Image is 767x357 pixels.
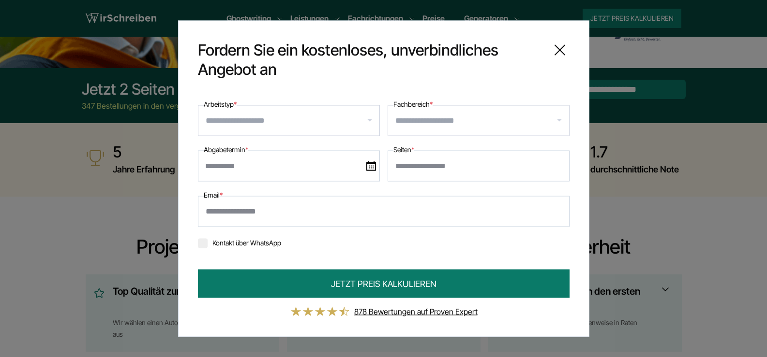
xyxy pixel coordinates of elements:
label: Fachbereich [393,98,433,110]
label: Kontakt über WhatsApp [198,238,281,246]
label: Seiten [393,143,414,155]
label: Abgabetermin [204,143,248,155]
span: Fordern Sie ein kostenloses, unverbindliches Angebot an [198,40,542,79]
span: JETZT PREIS KALKULIEREN [331,277,436,290]
label: Arbeitstyp [204,98,237,110]
label: Email [204,189,223,200]
img: date [366,161,376,171]
a: 878 Bewertungen auf Proven Expert [354,306,478,316]
button: JETZT PREIS KALKULIEREN [198,269,570,298]
input: date [198,150,380,181]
